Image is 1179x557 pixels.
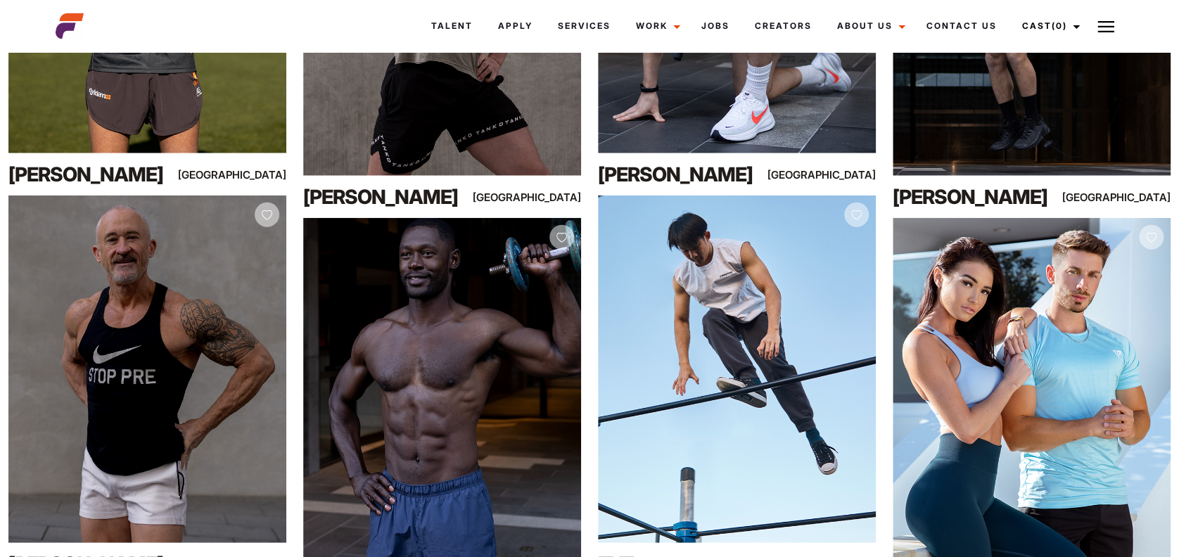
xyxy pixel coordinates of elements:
[419,7,485,45] a: Talent
[824,7,914,45] a: About Us
[303,183,470,211] div: [PERSON_NAME]
[1009,7,1088,45] a: Cast(0)
[742,7,824,45] a: Creators
[623,7,689,45] a: Work
[689,7,742,45] a: Jobs
[485,7,545,45] a: Apply
[1052,20,1067,31] span: (0)
[8,160,175,188] div: [PERSON_NAME]
[1097,18,1114,35] img: Burger icon
[893,183,1059,211] div: [PERSON_NAME]
[498,188,582,206] div: [GEOGRAPHIC_DATA]
[56,12,84,40] img: cropped-aefm-brand-fav-22-square.png
[914,7,1009,45] a: Contact Us
[793,166,877,184] div: [GEOGRAPHIC_DATA]
[598,160,765,188] div: [PERSON_NAME]
[1088,188,1171,206] div: [GEOGRAPHIC_DATA]
[203,166,287,184] div: [GEOGRAPHIC_DATA]
[545,7,623,45] a: Services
